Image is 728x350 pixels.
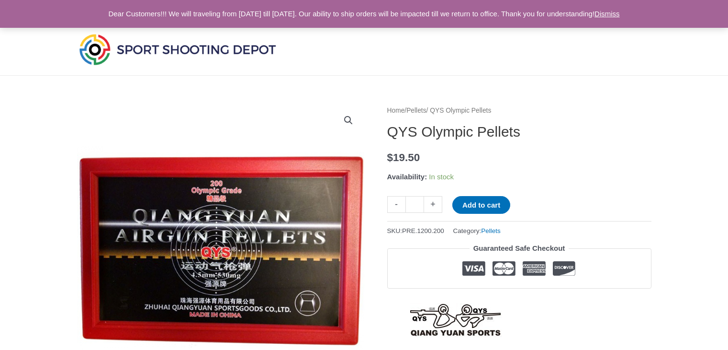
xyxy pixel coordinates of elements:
[387,123,651,140] h1: QYS Olympic Pellets
[387,105,651,117] nav: Breadcrumb
[481,227,501,234] a: Pellets
[387,196,405,213] a: -
[406,107,426,114] a: Pellets
[387,173,427,181] span: Availability:
[453,225,501,237] span: Category:
[387,152,420,163] bdi: 19.50
[429,173,454,181] span: In stock
[387,225,444,237] span: SKU:
[387,303,525,338] a: QYS
[387,152,393,163] span: $
[77,32,278,67] img: Sport Shooting Depot
[340,112,357,129] a: View full-screen image gallery
[424,196,442,213] a: +
[402,227,444,234] span: PRE.1200.200
[452,196,510,214] button: Add to cart
[405,196,424,213] input: Product quantity
[387,107,405,114] a: Home
[470,242,569,255] legend: Guaranteed Safe Checkout
[594,10,620,18] a: Dismiss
